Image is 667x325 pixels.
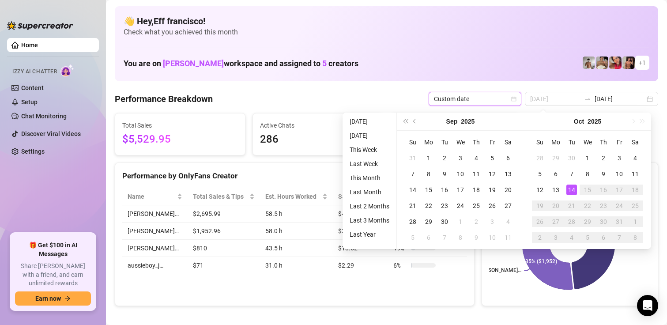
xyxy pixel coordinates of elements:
text: [PERSON_NAME]… [478,268,522,274]
span: Active Chats [260,121,376,130]
div: 2 [535,232,545,243]
td: 2025-09-02 [437,150,452,166]
td: 58.0 h [260,223,333,240]
td: 2025-09-05 [484,150,500,166]
td: 2025-10-06 [421,230,437,246]
td: 2025-09-29 [421,214,437,230]
td: 2025-10-30 [595,214,611,230]
td: 2025-10-25 [627,198,643,214]
td: 2025-11-04 [564,230,580,246]
span: [PERSON_NAME] [163,59,224,68]
td: $2,695.99 [188,205,260,223]
td: 2025-08-31 [405,150,421,166]
li: Last Week [346,159,393,169]
td: [PERSON_NAME]… [122,223,188,240]
span: Name [128,192,175,201]
td: 2025-10-05 [532,166,548,182]
li: [DATE] [346,116,393,127]
div: Open Intercom Messenger [637,295,658,316]
td: $33.67 [333,223,388,240]
th: We [580,134,595,150]
a: Content [21,84,44,91]
div: 2 [471,216,482,227]
th: Name [122,188,188,205]
td: 2025-10-19 [532,198,548,214]
th: Tu [564,134,580,150]
img: aussieboy_j [583,57,595,69]
div: 19 [487,185,497,195]
span: + 1 [639,58,646,68]
th: Sa [500,134,516,150]
div: 7 [614,232,625,243]
button: Choose a month [574,113,584,130]
td: 2025-09-18 [468,182,484,198]
td: 2025-10-07 [437,230,452,246]
div: 4 [630,153,641,163]
td: 2025-10-24 [611,198,627,214]
td: 2025-09-28 [532,150,548,166]
td: 2025-10-21 [564,198,580,214]
a: Discover Viral Videos [21,130,81,137]
td: 2025-09-07 [405,166,421,182]
td: 2025-09-29 [548,150,564,166]
button: Choose a year [588,113,601,130]
th: Mo [548,134,564,150]
div: 22 [582,200,593,211]
button: Previous month (PageUp) [410,113,420,130]
td: 2025-10-04 [500,214,516,230]
span: Sales / Hour [338,192,376,201]
th: Su [532,134,548,150]
td: 2025-09-30 [437,214,452,230]
div: 7 [439,232,450,243]
div: 6 [423,232,434,243]
th: Fr [611,134,627,150]
td: 2025-09-20 [500,182,516,198]
div: 23 [439,200,450,211]
div: 12 [487,169,497,179]
td: 2025-10-02 [595,150,611,166]
td: 2025-09-21 [405,198,421,214]
div: 20 [503,185,513,195]
td: 2025-11-01 [627,214,643,230]
td: $46.09 [333,205,388,223]
div: Est. Hours Worked [265,192,320,201]
div: 11 [630,169,641,179]
div: 30 [598,216,609,227]
td: 2025-09-30 [564,150,580,166]
div: 14 [566,185,577,195]
div: 21 [566,200,577,211]
div: 30 [566,153,577,163]
td: 2025-09-08 [421,166,437,182]
td: 2025-10-15 [580,182,595,198]
td: $2.29 [333,257,388,274]
div: 28 [566,216,577,227]
div: 13 [503,169,513,179]
td: 2025-09-09 [437,166,452,182]
td: aussieboy_j… [122,257,188,274]
span: 6 % [393,261,407,270]
th: Mo [421,134,437,150]
li: [DATE] [346,130,393,141]
span: Share [PERSON_NAME] with a friend, and earn unlimited rewards [15,262,91,288]
div: 11 [471,169,482,179]
td: 2025-10-22 [580,198,595,214]
td: 2025-09-27 [500,198,516,214]
div: 25 [471,200,482,211]
td: 2025-10-23 [595,198,611,214]
img: Aussieboy_jfree [596,57,608,69]
td: 2025-10-07 [564,166,580,182]
div: 6 [550,169,561,179]
li: Last Month [346,187,393,197]
div: 7 [407,169,418,179]
button: Choose a month [446,113,458,130]
li: This Month [346,173,393,183]
div: 5 [487,153,497,163]
td: 2025-11-08 [627,230,643,246]
span: swap-right [584,95,591,102]
td: 2025-10-11 [627,166,643,182]
td: 31.0 h [260,257,333,274]
td: 2025-10-27 [548,214,564,230]
td: 2025-10-03 [611,150,627,166]
input: End date [595,94,645,104]
span: Earn now [35,295,61,302]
